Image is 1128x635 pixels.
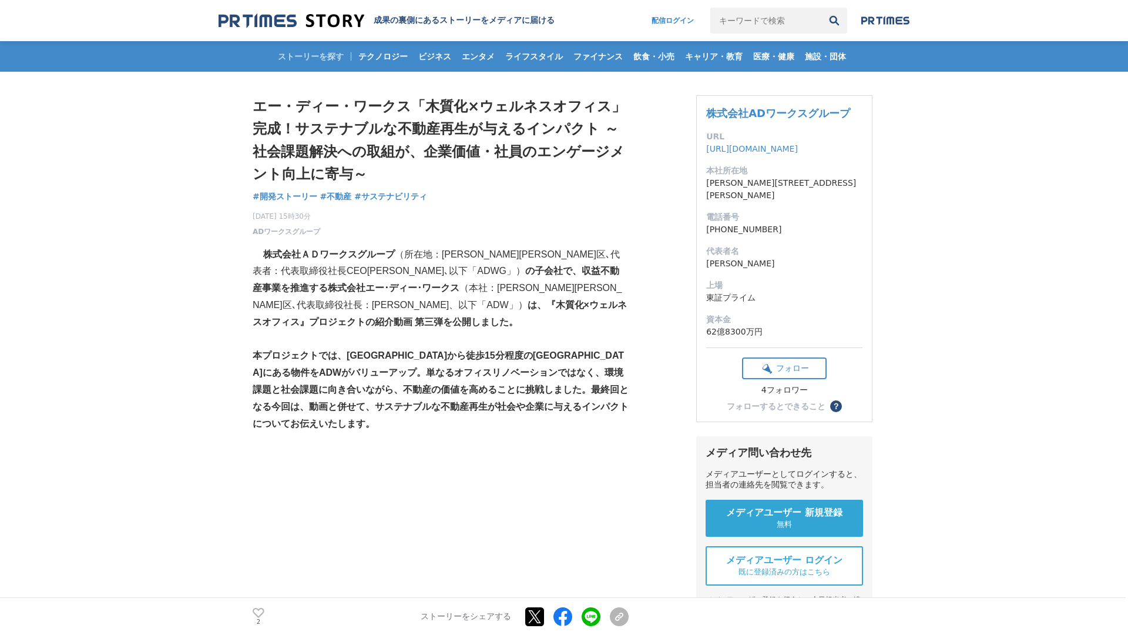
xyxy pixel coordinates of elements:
[253,619,264,625] p: 2
[706,326,862,338] dd: 62億8300万円
[253,350,629,428] strong: 本プロジェクトでは、[GEOGRAPHIC_DATA]から徒歩15分程度の[GEOGRAPHIC_DATA]にある物件をADWがバリューアップ。単なるオフィスリノベーションではなく、環境課題と社...
[726,554,842,567] span: メディアユーザー ログイン
[706,500,863,537] a: メディアユーザー 新規登録 無料
[414,41,456,72] a: ビジネス
[706,313,862,326] dt: 資本金
[706,223,862,236] dd: [PHONE_NUMBER]
[253,211,320,222] span: [DATE] 15時30分
[680,51,747,62] span: キャリア・教育
[706,144,798,153] a: [URL][DOMAIN_NAME]
[629,41,679,72] a: 飲食・小売
[253,226,320,237] a: ADワークスグループ
[706,469,863,490] div: メディアユーザーとしてログインすると、担当者の連絡先を閲覧できます。
[706,292,862,304] dd: 東証プライム
[354,191,427,202] span: #サステナビリティ
[569,41,627,72] a: ファイナンス
[421,611,511,622] p: ストーリーをシェアする
[320,191,352,202] span: #不動産
[320,190,352,203] a: #不動産
[457,51,499,62] span: エンタメ
[253,191,317,202] span: #開発ストーリー
[777,519,792,530] span: 無料
[414,51,456,62] span: ビジネス
[457,41,499,72] a: エンタメ
[706,245,862,258] dt: 代表者名
[830,400,842,412] button: ？
[726,507,842,519] span: メディアユーザー 新規登録
[748,41,799,72] a: 医療・健康
[861,16,909,25] img: prtimes
[354,51,412,62] span: テクノロジー
[569,51,627,62] span: ファイナンス
[374,15,555,26] h2: 成果の裏側にあるストーリーをメディアに届ける
[742,357,827,379] button: フォロー
[253,246,629,331] p: （所在地：[PERSON_NAME][PERSON_NAME]区､代表者：代表取締役社長CEO[PERSON_NAME]､以下「ADWG」） （本社：[PERSON_NAME][PERSON_N...
[219,13,555,29] a: 成果の裏側にあるストーリーをメディアに届ける 成果の裏側にあるストーリーをメディアに届ける
[706,177,862,202] dd: [PERSON_NAME][STREET_ADDRESS][PERSON_NAME]
[629,51,679,62] span: 飲食・小売
[800,41,851,72] a: 施設・団体
[501,41,568,72] a: ライフスタイル
[742,385,827,396] div: 4フォロワー
[821,8,847,34] button: 検索
[706,446,863,460] div: メディア問い合わせ先
[219,13,364,29] img: 成果の裏側にあるストーリーをメディアに届ける
[263,249,395,259] strong: 株式会社ＡＤワークスグループ
[354,41,412,72] a: テクノロジー
[706,258,862,270] dd: [PERSON_NAME]
[640,8,706,34] a: 配信ログイン
[253,190,317,203] a: #開発ストーリー
[706,107,850,119] a: 株式会社ADワークスグループ
[354,190,427,203] a: #サステナビリティ
[253,300,627,327] strong: は、『木質化×ウェルネスオフィス』プロジェクトの紹介動画 第三弾を公開しました。
[727,402,825,410] div: フォローするとできること
[832,402,840,410] span: ？
[710,8,821,34] input: キーワードで検索
[800,51,851,62] span: 施設・団体
[706,279,862,292] dt: 上場
[738,567,830,577] span: 既に登録済みの方はこちら
[501,51,568,62] span: ライフスタイル
[706,546,863,586] a: メディアユーザー ログイン 既に登録済みの方はこちら
[253,95,629,186] h1: エー・ディー・ワークス「木質化×ウェルネスオフィス」完成！サステナブルな不動産再生が与えるインパクト ～社会課題解決への取組が、企業価値・社員のエンゲージメント向上に寄与～
[748,51,799,62] span: 医療・健康
[680,41,747,72] a: キャリア・教育
[706,131,862,143] dt: URL
[706,165,862,177] dt: 本社所在地
[706,211,862,223] dt: 電話番号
